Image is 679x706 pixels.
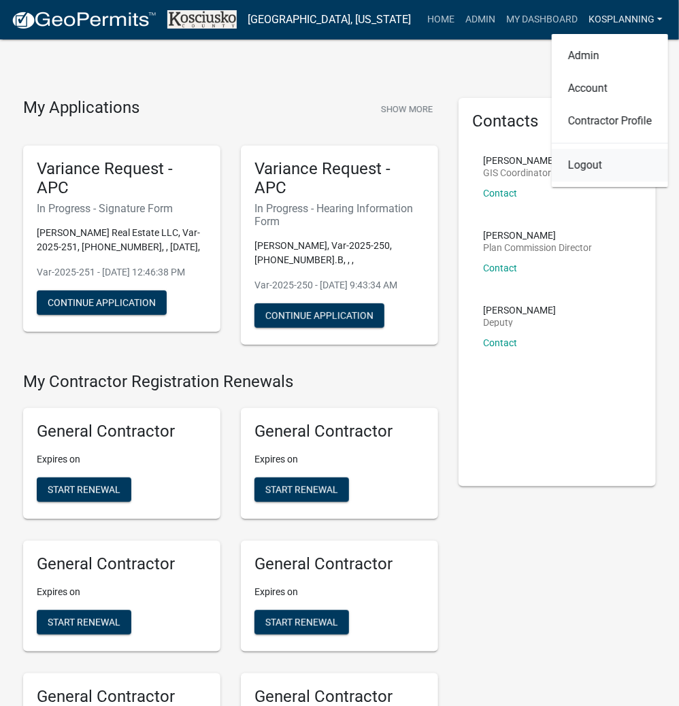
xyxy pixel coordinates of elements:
a: My Dashboard [501,7,583,33]
h4: My Applications [23,98,139,118]
p: [PERSON_NAME] Real Estate LLC, Var-2025-251, [PHONE_NUMBER], , [DATE], [37,226,207,254]
button: Start Renewal [37,477,131,502]
h5: General Contractor [254,422,425,441]
h6: In Progress - Signature Form [37,202,207,215]
span: Start Renewal [265,484,338,495]
span: Start Renewal [265,616,338,627]
h5: Variance Request - APC [37,159,207,199]
p: Plan Commission Director [483,243,592,252]
a: Contact [483,337,517,348]
p: [PERSON_NAME], Var-2025-250, [PHONE_NUMBER].B, , , [254,239,425,267]
h5: General Contractor [254,554,425,574]
h4: My Contractor Registration Renewals [23,372,438,392]
a: Account [552,72,668,105]
h5: Variance Request - APC [254,159,425,199]
h5: Contacts [472,112,642,131]
button: Start Renewal [254,610,349,635]
a: Contact [483,263,517,273]
p: Expires on [37,452,207,467]
p: [PERSON_NAME] [483,156,623,165]
button: Start Renewal [37,610,131,635]
div: kosplanning [552,34,668,187]
button: Start Renewal [254,477,349,502]
a: [GEOGRAPHIC_DATA], [US_STATE] [248,8,411,31]
p: Expires on [37,585,207,599]
p: Expires on [254,585,425,599]
span: Start Renewal [48,616,120,627]
p: [PERSON_NAME] [483,305,556,315]
p: Deputy [483,318,556,327]
a: Admin [552,39,668,72]
img: Kosciusko County, Indiana [167,10,237,29]
p: Var-2025-250 - [DATE] 9:43:34 AM [254,278,425,292]
button: Show More [376,98,438,120]
p: Var-2025-251 - [DATE] 12:46:38 PM [37,265,207,280]
a: Home [422,7,460,33]
h5: General Contractor [37,554,207,574]
h5: General Contractor [37,422,207,441]
a: Contact [483,188,517,199]
a: kosplanning [583,7,668,33]
h6: In Progress - Hearing Information Form [254,202,425,228]
button: Continue Application [254,303,384,328]
span: Start Renewal [48,484,120,495]
a: Admin [460,7,501,33]
p: Expires on [254,452,425,467]
p: GIS Coordinator (Auditor's Office) [483,168,623,178]
a: Contractor Profile [552,105,668,137]
a: Logout [552,149,668,182]
button: Continue Application [37,290,167,315]
p: [PERSON_NAME] [483,231,592,240]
